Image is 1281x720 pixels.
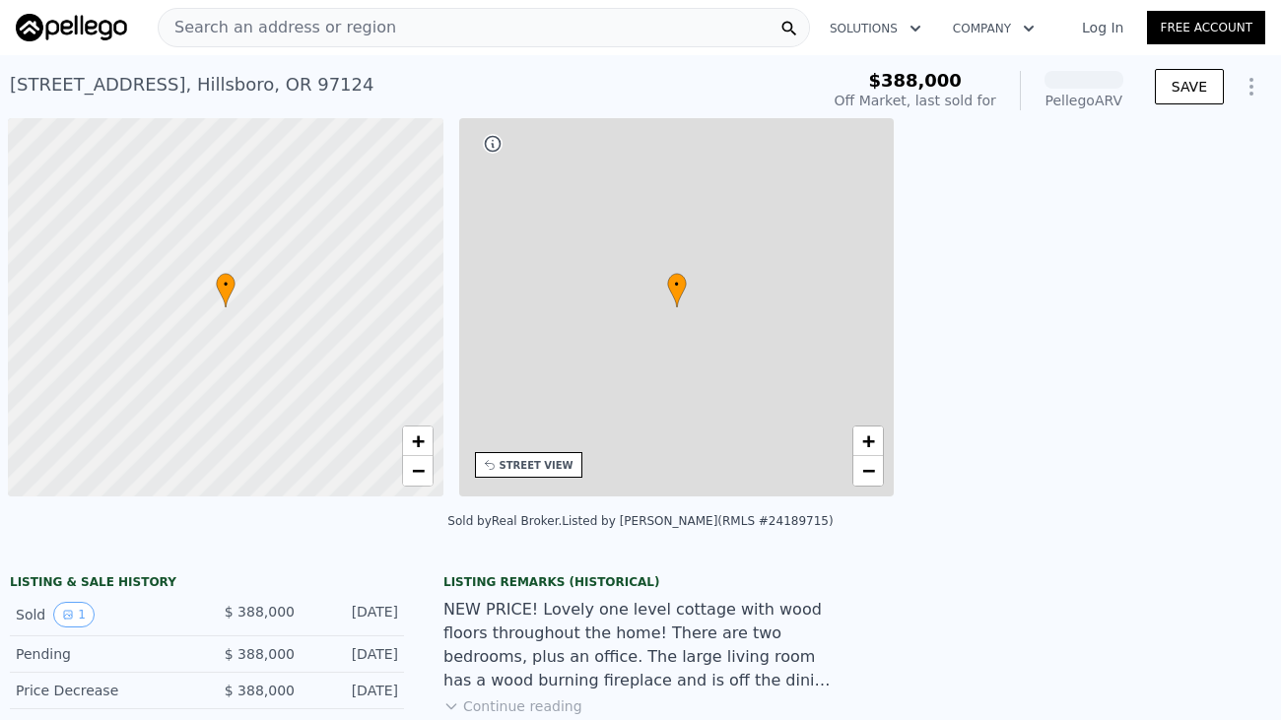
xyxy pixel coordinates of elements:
span: $388,000 [868,70,962,91]
div: STREET VIEW [500,458,573,473]
div: Sold by Real Broker . [447,514,562,528]
div: • [667,273,687,307]
div: Price Decrease [16,681,191,700]
a: Zoom in [853,426,883,456]
a: Zoom out [853,456,883,486]
div: [STREET_ADDRESS] , Hillsboro , OR 97124 [10,71,373,98]
span: $ 388,000 [225,683,295,698]
div: Pellego ARV [1045,91,1123,110]
button: Company [937,11,1050,46]
div: Off Market, last sold for [835,91,996,110]
div: [DATE] [310,644,398,664]
span: + [862,428,875,453]
div: Listed by [PERSON_NAME] (RMLS #24189715) [562,514,833,528]
span: Search an address or region [159,16,396,39]
button: Continue reading [443,696,582,716]
div: • [216,273,236,307]
div: [DATE] [310,681,398,700]
a: Zoom in [403,426,433,456]
div: NEW PRICE! Lovely one level cottage with wood floors throughout the home! There are two bedrooms,... [443,598,838,692]
span: • [667,276,687,294]
span: $ 388,000 [225,646,295,662]
button: Solutions [814,11,937,46]
span: − [411,458,424,483]
div: Sold [16,602,191,627]
div: Listing Remarks (Historical) [443,574,838,590]
a: Zoom out [403,456,433,486]
div: [DATE] [310,602,398,627]
span: $ 388,000 [225,604,295,620]
img: Pellego [16,14,127,41]
span: + [411,428,424,453]
button: View historical data [53,602,95,627]
span: • [216,276,236,294]
span: − [862,458,875,483]
a: Log In [1058,18,1147,37]
a: Free Account [1147,11,1265,44]
div: LISTING & SALE HISTORY [10,574,404,594]
div: Pending [16,644,191,664]
button: Show Options [1232,67,1271,106]
button: SAVE [1155,69,1224,104]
